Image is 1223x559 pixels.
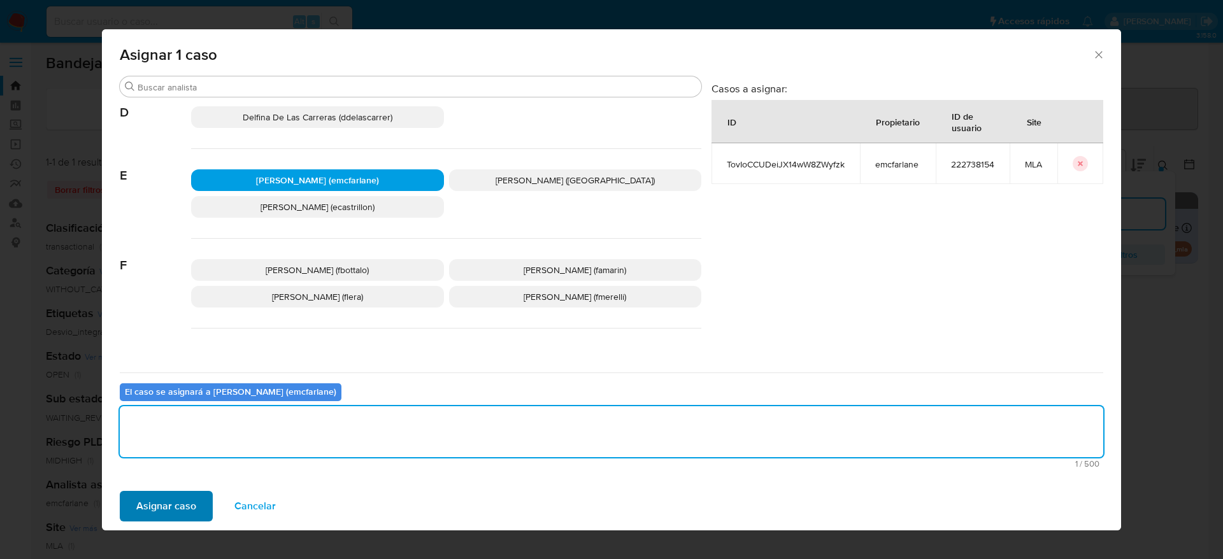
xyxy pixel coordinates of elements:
div: ID de usuario [936,101,1009,143]
span: Asignar 1 caso [120,47,1092,62]
h3: Casos a asignar: [712,82,1103,95]
span: Delfina De Las Carreras (ddelascarrer) [243,111,392,124]
div: Propietario [861,106,935,137]
div: Site [1012,106,1057,137]
div: ID [712,106,752,137]
span: emcfarlane [875,159,920,170]
span: MLA [1025,159,1042,170]
button: Buscar [125,81,135,92]
span: D [120,86,191,120]
span: [PERSON_NAME] (emcfarlane) [256,174,379,187]
span: [PERSON_NAME] (fmerelli) [524,290,626,303]
span: Máximo 500 caracteres [124,460,1099,468]
div: [PERSON_NAME] (fbottalo) [191,259,444,281]
button: Cerrar ventana [1092,48,1104,60]
span: [PERSON_NAME] (famarin) [524,264,626,276]
span: Asignar caso [136,492,196,520]
span: 222738154 [951,159,994,170]
button: Asignar caso [120,491,213,521]
span: [PERSON_NAME] (fbottalo) [266,264,369,276]
span: [PERSON_NAME] (flera) [272,290,363,303]
span: [PERSON_NAME] (ecastrillon) [261,201,375,213]
div: Delfina De Las Carreras (ddelascarrer) [191,106,444,128]
span: Cancelar [234,492,276,520]
span: F [120,239,191,273]
span: G [120,329,191,363]
span: [PERSON_NAME] ([GEOGRAPHIC_DATA]) [496,174,655,187]
div: [PERSON_NAME] (fmerelli) [449,286,702,308]
div: [PERSON_NAME] (flera) [191,286,444,308]
div: [PERSON_NAME] (ecastrillon) [191,196,444,218]
b: El caso se asignará a [PERSON_NAME] (emcfarlane) [125,385,336,398]
div: assign-modal [102,29,1121,530]
input: Buscar analista [138,81,696,93]
span: E [120,149,191,183]
button: icon-button [1073,156,1088,171]
button: Cancelar [218,491,292,521]
span: TovIoCCUDeiJX14wW8ZWyfzk [727,159,845,170]
div: [PERSON_NAME] (emcfarlane) [191,169,444,191]
div: [PERSON_NAME] ([GEOGRAPHIC_DATA]) [449,169,702,191]
div: [PERSON_NAME] (famarin) [449,259,702,281]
